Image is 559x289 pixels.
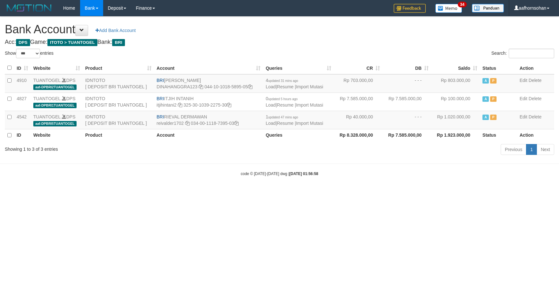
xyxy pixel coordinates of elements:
td: 4542 [14,111,31,129]
td: Rp 7.585.000,00 [334,92,382,111]
span: updated 5 hours ago [268,97,298,101]
a: Delete [529,78,541,83]
span: Active [482,96,489,102]
a: Resume [277,84,293,89]
th: Rp 8.328.000,00 [334,129,382,141]
td: Rp 1.020.000,00 [431,111,480,129]
a: Copy 044101018589505 to clipboard [248,84,252,89]
td: DPS [31,111,83,129]
a: Copy itjihintani2 to clipboard [178,102,182,108]
a: Resume [277,102,293,108]
a: Copy DINAHANGGRA123 to clipboard [199,84,203,89]
th: Action [517,129,554,141]
td: DPS [31,74,83,93]
th: Status [480,129,517,141]
a: Previous [501,144,526,155]
a: 1 [526,144,537,155]
span: Active [482,115,489,120]
span: BRI [112,39,125,46]
span: Paused [490,96,497,102]
td: Rp 7.585.000,00 [382,92,431,111]
input: Search: [509,49,554,58]
th: ID [14,129,31,141]
td: [PERSON_NAME] 044-10-1018-5895-05 [154,74,263,93]
img: panduan.png [472,4,504,12]
a: Delete [529,96,541,101]
a: Copy reivalder1702 to clipboard [185,121,190,126]
th: Product: activate to sort column ascending [83,62,154,74]
td: Rp 100.000,00 [431,92,480,111]
select: Showentries [16,49,40,58]
a: Add Bank Account [91,25,140,36]
span: DPS [16,39,30,46]
th: Status [480,62,517,74]
a: Edit [520,78,527,83]
a: TUANTOGEL [33,78,61,83]
td: IDNTOTO [ DEPOSIT BRI TUANTOGEL ] [83,92,154,111]
th: Queries [263,129,334,141]
a: Load [266,84,275,89]
span: BRI [157,96,164,101]
span: 4 [266,78,298,83]
a: Import Mutasi [296,102,323,108]
h4: Acc: Game: Bank: [5,39,554,45]
span: | | [266,78,323,89]
td: DPS [31,92,83,111]
span: BRI [157,114,164,119]
div: Showing 1 to 3 of 3 entries [5,143,228,152]
th: Product [83,129,154,141]
th: Account: activate to sort column ascending [154,62,263,74]
span: | | [266,114,323,126]
span: aaf-DPBRI2TUANTOGEL [33,84,77,90]
a: DINAHANGGRA123 [157,84,198,89]
th: Queries: activate to sort column ascending [263,62,334,74]
a: itjihintani2 [157,102,177,108]
span: updated 31 mins ago [268,79,298,83]
a: Next [537,144,554,155]
th: Account [154,129,263,141]
span: Paused [490,78,497,84]
a: Edit [520,96,527,101]
th: ID: activate to sort column ascending [14,62,31,74]
a: Copy 325301039227530 to clipboard [227,102,231,108]
span: ITOTO > TUANTOGEL [47,39,97,46]
a: Load [266,121,275,126]
h1: Bank Account [5,23,554,36]
a: Import Mutasi [296,121,323,126]
a: reivalder1702 [157,121,184,126]
td: RIEVAL DERMAWAN 034-00-1118-7395-03 [154,111,263,129]
td: Rp 803.000,00 [431,74,480,93]
th: Website [31,129,83,141]
a: Edit [520,114,527,119]
img: Button%20Memo.svg [435,4,462,13]
a: TUANTOGEL [33,114,61,119]
td: 4827 [14,92,31,111]
span: Active [482,78,489,84]
td: ITJIH INTANIH 325-30-1039-2275-30 [154,92,263,111]
strong: [DATE] 01:56:58 [289,172,318,176]
span: 34 [458,2,466,7]
span: aaf-DPBRI5TUANTOGEL [33,121,77,126]
td: Rp 703.000,00 [334,74,382,93]
span: BRI [157,78,164,83]
th: Website: activate to sort column ascending [31,62,83,74]
span: | | [266,96,323,108]
label: Show entries [5,49,53,58]
span: 0 [266,96,298,101]
a: Copy 034001118739503 to clipboard [234,121,239,126]
td: - - - [382,74,431,93]
td: 4910 [14,74,31,93]
span: Paused [490,115,497,120]
label: Search: [491,49,554,58]
a: Delete [529,114,541,119]
th: Saldo: activate to sort column ascending [431,62,480,74]
span: 1 [266,114,298,119]
a: Resume [277,121,293,126]
td: IDNTOTO [ DEPOSIT BRI TUANTOGEL ] [83,111,154,129]
span: updated 47 mins ago [268,116,298,119]
th: Action [517,62,554,74]
img: MOTION_logo.png [5,3,53,13]
td: IDNTOTO [ DEPOSIT BRI TUANTOGEL ] [83,74,154,93]
a: TUANTOGEL [33,96,61,101]
img: Feedback.jpg [394,4,426,13]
